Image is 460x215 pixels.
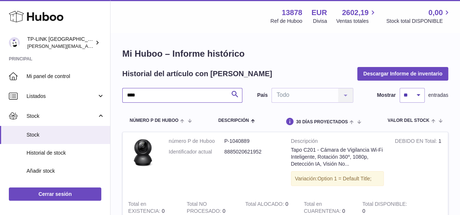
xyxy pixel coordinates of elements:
label: Mostrar [377,92,396,99]
span: Descripción [218,118,249,123]
dd: 8885020621952 [224,148,280,155]
span: Stock [27,113,97,120]
div: Tapo C201 - Cámara de Vigilancia Wi-Fi Inteligente, Rotación 360º, 1080p, Detección IA, Visión No... [291,147,384,168]
span: Mi panel de control [27,73,105,80]
span: Historial de stock [27,149,105,156]
span: Ventas totales [336,18,377,25]
span: Stock total DISPONIBLE [386,18,451,25]
strong: EUR [312,8,327,18]
span: Valor del stock [387,118,429,123]
span: Historial de entregas [27,186,105,193]
span: Stock [27,131,105,138]
span: número P de Huboo [130,118,178,123]
span: Listados [27,93,97,100]
strong: DEBIDO EN Total [395,138,438,146]
span: Añadir stock [27,168,105,175]
dt: número P de Huboo [169,138,224,145]
div: Ref de Huboo [270,18,302,25]
h1: Mi Huboo – Informe histórico [122,48,448,60]
span: [PERSON_NAME][EMAIL_ADDRESS][DOMAIN_NAME] [27,43,148,49]
img: celia.yan@tp-link.com [9,37,20,48]
h2: Historial del artículo con [PERSON_NAME] [122,69,272,79]
dt: Identificador actual [169,148,224,155]
td: 1 [389,132,448,195]
button: Descargar Informe de inventario [357,67,448,80]
a: Cerrar sesión [9,187,101,201]
div: Divisa [313,18,327,25]
strong: Total ALOCADO [245,201,285,209]
span: Option 1 = Default Title; [317,176,372,181]
span: 0 [342,208,345,214]
img: product image [128,138,158,167]
span: 30 DÍAS PROYECTADOS [296,120,348,124]
span: entradas [428,92,448,99]
dd: P-1040889 [224,138,280,145]
a: 2602,19 Ventas totales [336,8,377,25]
strong: Total DISPONIBLE [362,201,407,209]
div: TP-LINK [GEOGRAPHIC_DATA], SOCIEDAD LIMITADA [27,36,94,50]
span: 0,00 [428,8,443,18]
strong: Descripción [291,138,384,147]
strong: 13878 [282,8,302,18]
label: País [257,92,268,99]
div: Variación: [291,171,384,186]
a: 0,00 Stock total DISPONIBLE [386,8,451,25]
span: 2602,19 [342,8,368,18]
